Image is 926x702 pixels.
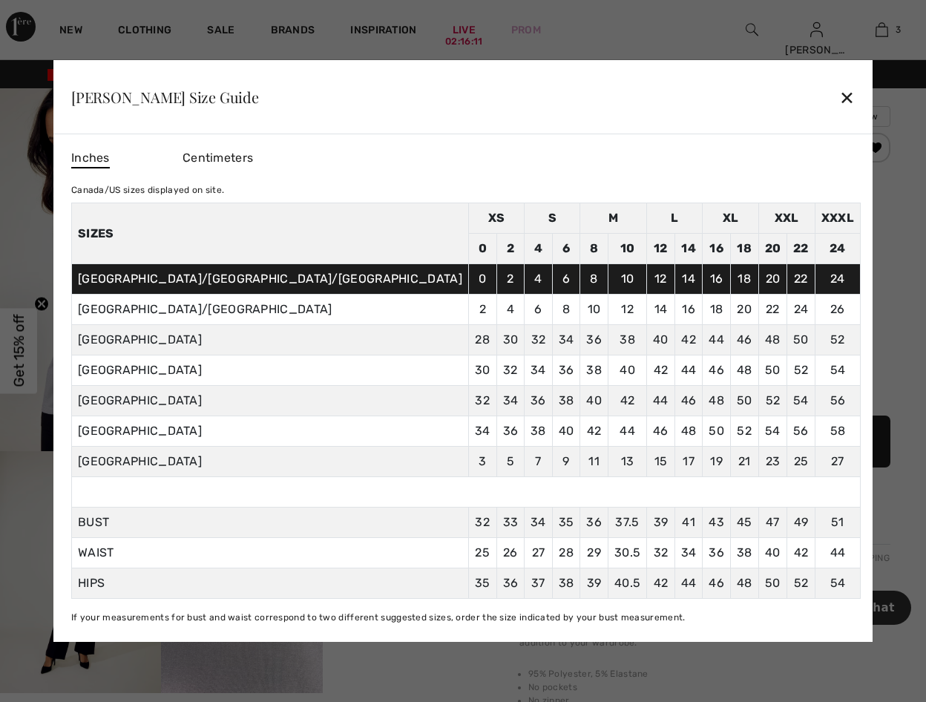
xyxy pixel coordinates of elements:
span: 29 [587,545,601,560]
span: 45 [737,515,752,529]
td: S [525,203,580,234]
span: 34 [531,515,546,529]
td: 20 [758,264,787,295]
td: BUST [71,508,468,538]
td: 21 [730,447,758,477]
td: 44 [647,386,675,416]
td: 46 [703,355,731,386]
td: 4 [525,234,553,264]
td: 2 [468,295,496,325]
span: 26 [503,545,518,560]
td: 5 [496,447,525,477]
span: 46 [709,576,724,590]
td: 3 [468,447,496,477]
td: [GEOGRAPHIC_DATA] [71,447,468,477]
td: 24 [787,295,815,325]
span: 25 [475,545,490,560]
span: 35 [559,515,574,529]
td: 50 [758,355,787,386]
td: 12 [647,234,675,264]
td: 20 [730,295,758,325]
td: 6 [552,234,580,264]
td: 34 [468,416,496,447]
td: 18 [703,295,731,325]
td: XL [703,203,758,234]
td: 34 [525,355,553,386]
td: 50 [703,416,731,447]
span: 50 [765,576,781,590]
td: 40 [552,416,580,447]
td: 8 [580,264,608,295]
td: [GEOGRAPHIC_DATA] [71,386,468,416]
td: 2 [496,234,525,264]
span: 47 [766,515,780,529]
td: 10 [608,234,646,264]
span: 44 [681,576,697,590]
div: [PERSON_NAME] Size Guide [71,90,259,105]
td: 34 [496,386,525,416]
td: 8 [552,295,580,325]
span: Chat [33,10,63,24]
span: 41 [682,515,695,529]
td: 38 [580,355,608,386]
td: 36 [525,386,553,416]
td: 0 [468,264,496,295]
td: 11 [580,447,608,477]
span: 38 [559,576,574,590]
td: 20 [758,234,787,264]
td: 52 [815,325,860,355]
td: 28 [468,325,496,355]
td: [GEOGRAPHIC_DATA]/[GEOGRAPHIC_DATA] [71,295,468,325]
td: 10 [608,264,646,295]
td: 38 [525,416,553,447]
span: 36 [586,515,602,529]
td: 8 [580,234,608,264]
td: 24 [815,234,860,264]
td: 19 [703,447,731,477]
td: 9 [552,447,580,477]
td: 6 [525,295,553,325]
td: 12 [608,295,646,325]
span: 39 [587,576,602,590]
td: 36 [496,416,525,447]
td: 48 [758,325,787,355]
td: 38 [552,386,580,416]
span: 44 [830,545,846,560]
td: 32 [468,386,496,416]
span: 42 [654,576,669,590]
span: 54 [830,576,846,590]
span: 43 [709,515,724,529]
td: 36 [552,355,580,386]
span: 34 [681,545,697,560]
td: 46 [730,325,758,355]
td: 15 [647,447,675,477]
td: HIPS [71,568,468,599]
td: 12 [647,264,675,295]
span: 30.5 [614,545,640,560]
td: 48 [703,386,731,416]
span: 38 [737,545,752,560]
td: 50 [730,386,758,416]
td: 25 [787,447,815,477]
td: 44 [608,416,646,447]
td: 56 [815,386,860,416]
td: [GEOGRAPHIC_DATA] [71,416,468,447]
td: 40 [608,355,646,386]
td: 16 [703,264,731,295]
td: 42 [580,416,608,447]
span: 33 [503,515,519,529]
td: 22 [787,264,815,295]
span: 27 [532,545,545,560]
th: Sizes [71,203,468,264]
span: Inches [71,149,110,168]
td: 36 [580,325,608,355]
td: 56 [787,416,815,447]
td: 2 [496,264,525,295]
span: 28 [559,545,574,560]
td: 27 [815,447,860,477]
td: 32 [525,325,553,355]
td: 16 [674,295,703,325]
td: 6 [552,264,580,295]
td: L [647,203,703,234]
td: 14 [674,234,703,264]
